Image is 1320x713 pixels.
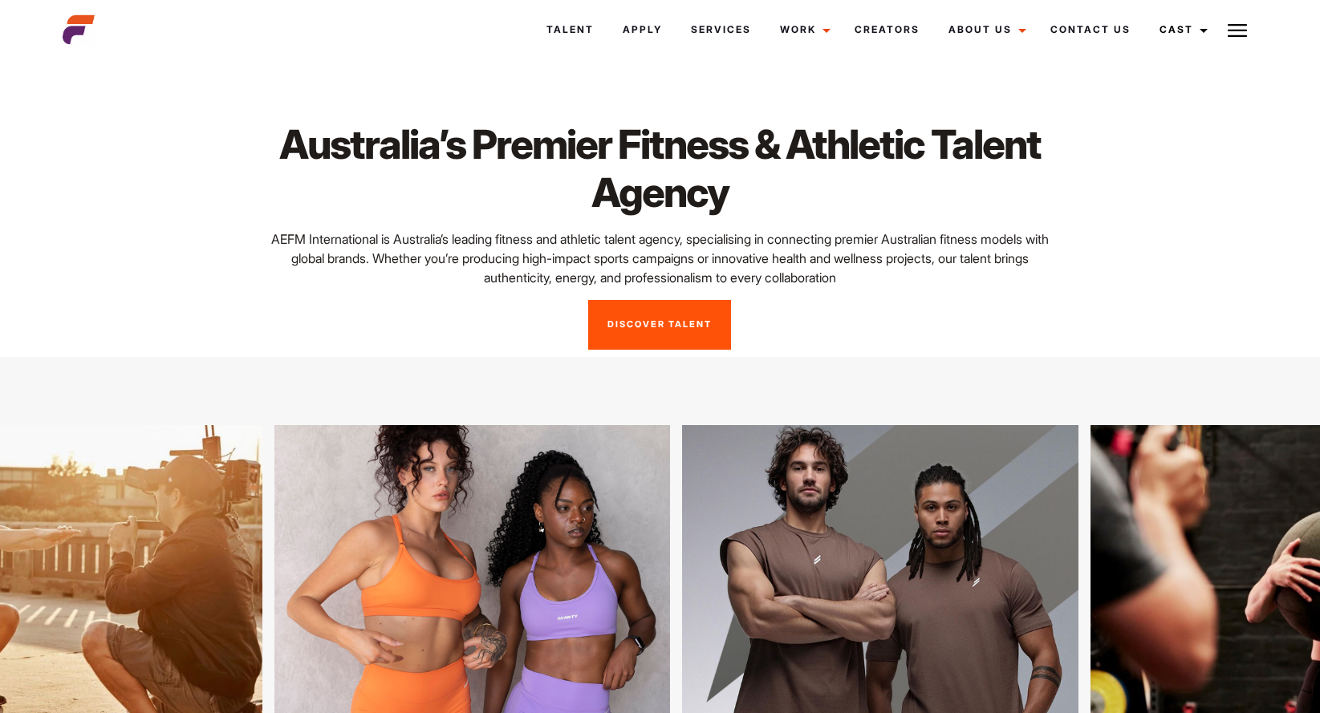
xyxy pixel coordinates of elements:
a: Work [766,8,840,51]
a: Contact Us [1036,8,1145,51]
a: Services [676,8,766,51]
a: Cast [1145,8,1217,51]
a: Discover Talent [588,300,731,350]
a: Talent [532,8,608,51]
img: Burger icon [1228,21,1247,40]
h1: Australia’s Premier Fitness & Athletic Talent Agency [265,120,1055,217]
a: Apply [608,8,676,51]
img: cropped-aefm-brand-fav-22-square.png [63,14,95,46]
p: AEFM International is Australia’s leading fitness and athletic talent agency, specialising in con... [265,229,1055,287]
a: About Us [934,8,1036,51]
a: Creators [840,8,934,51]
